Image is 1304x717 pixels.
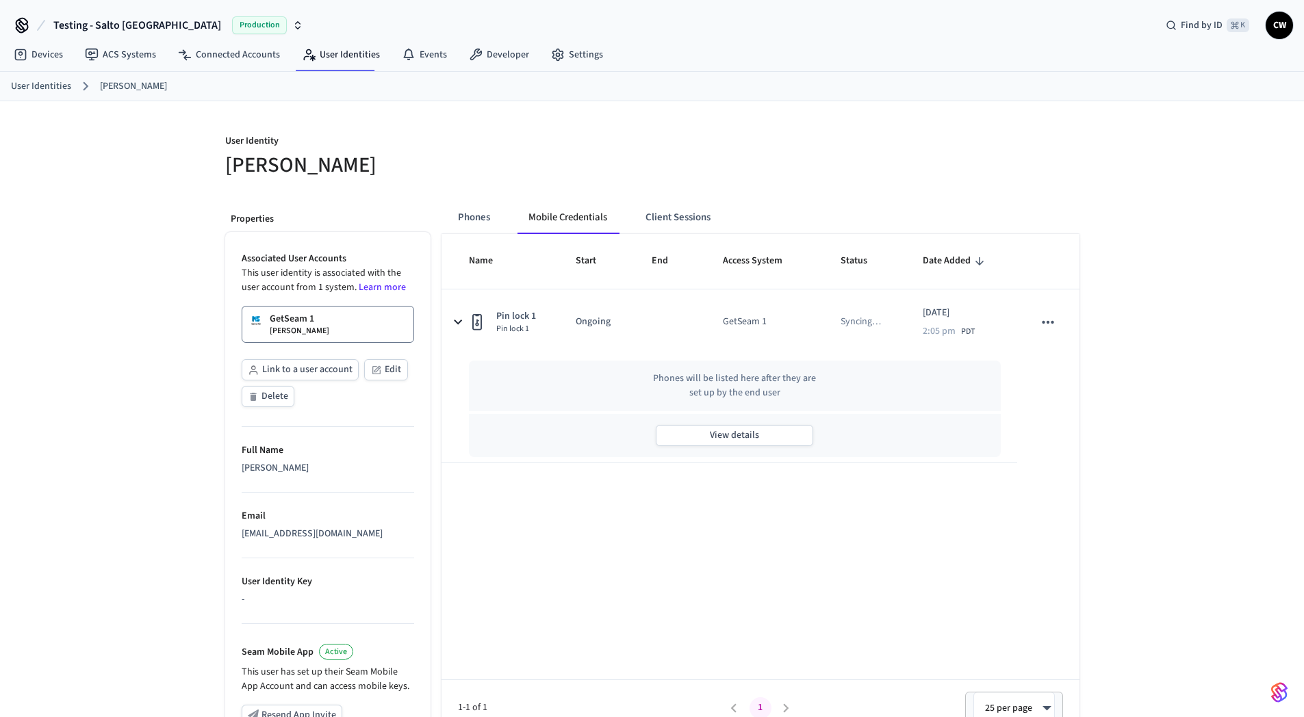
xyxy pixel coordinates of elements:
span: ⌘ K [1227,18,1249,32]
div: [EMAIL_ADDRESS][DOMAIN_NAME] [242,527,414,541]
span: PDT [961,326,975,338]
p: GetSeam 1 [270,312,314,326]
p: User Identity Key [242,575,414,589]
button: View details [656,425,813,446]
p: Properties [231,212,425,226]
a: User Identities [11,79,71,94]
a: Connected Accounts [167,42,291,67]
span: Name [469,250,511,272]
div: Find by ID⌘ K [1155,13,1260,38]
a: Events [391,42,458,67]
p: [DATE] [923,306,1001,320]
span: Testing - Salto [GEOGRAPHIC_DATA] [53,17,221,34]
span: Pin lock 1 [496,324,536,335]
span: Production [232,16,287,34]
p: Email [242,509,414,523]
div: GetSeam 1 [723,315,767,329]
a: Settings [540,42,614,67]
span: Active [325,646,347,657]
button: Edit [364,359,408,380]
p: User Identity [225,134,644,151]
a: Developer [458,42,540,67]
a: Learn more [359,281,406,294]
h5: [PERSON_NAME] [225,151,644,179]
a: [PERSON_NAME] [100,79,167,94]
p: Seam Mobile App [242,645,314,660]
div: - [242,592,414,607]
span: Find by ID [1181,18,1223,32]
img: SeamLogoGradient.69752ec5.svg [1271,681,1288,703]
p: Full Name [242,443,414,458]
div: [PERSON_NAME] [242,461,414,475]
button: Client Sessions [635,201,721,234]
button: Phones [447,201,501,234]
button: CW [1266,12,1293,39]
button: Mobile Credentials [517,201,618,234]
span: End [652,250,686,272]
p: [PERSON_NAME] [270,326,329,337]
span: Access System [723,250,800,272]
span: Date Added [923,250,988,272]
a: Devices [3,42,74,67]
p: This user has set up their Seam Mobile App Account and can access mobile keys. [242,665,414,694]
p: This user identity is associated with the user account from 1 system. [242,266,414,295]
span: Status [841,250,885,272]
a: ACS Systems [74,42,167,67]
p: Associated User Accounts [242,252,414,266]
button: Link to a user account [242,359,359,380]
a: User Identities [291,42,391,67]
table: sticky table [442,234,1079,462]
span: Pin lock 1 [496,309,536,324]
a: GetSeam 1[PERSON_NAME] [242,306,414,343]
span: Start [576,250,614,272]
img: Salto KS site Logo [248,312,264,328]
span: 1-1 of 1 [458,701,721,715]
p: Ongoing [576,315,619,329]
p: Syncing … [841,315,881,329]
span: CW [1267,13,1292,38]
p: Phones will be listed here after they are set up by the end user [652,371,817,400]
span: 2:05 pm [923,326,956,336]
button: Delete [242,386,294,407]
